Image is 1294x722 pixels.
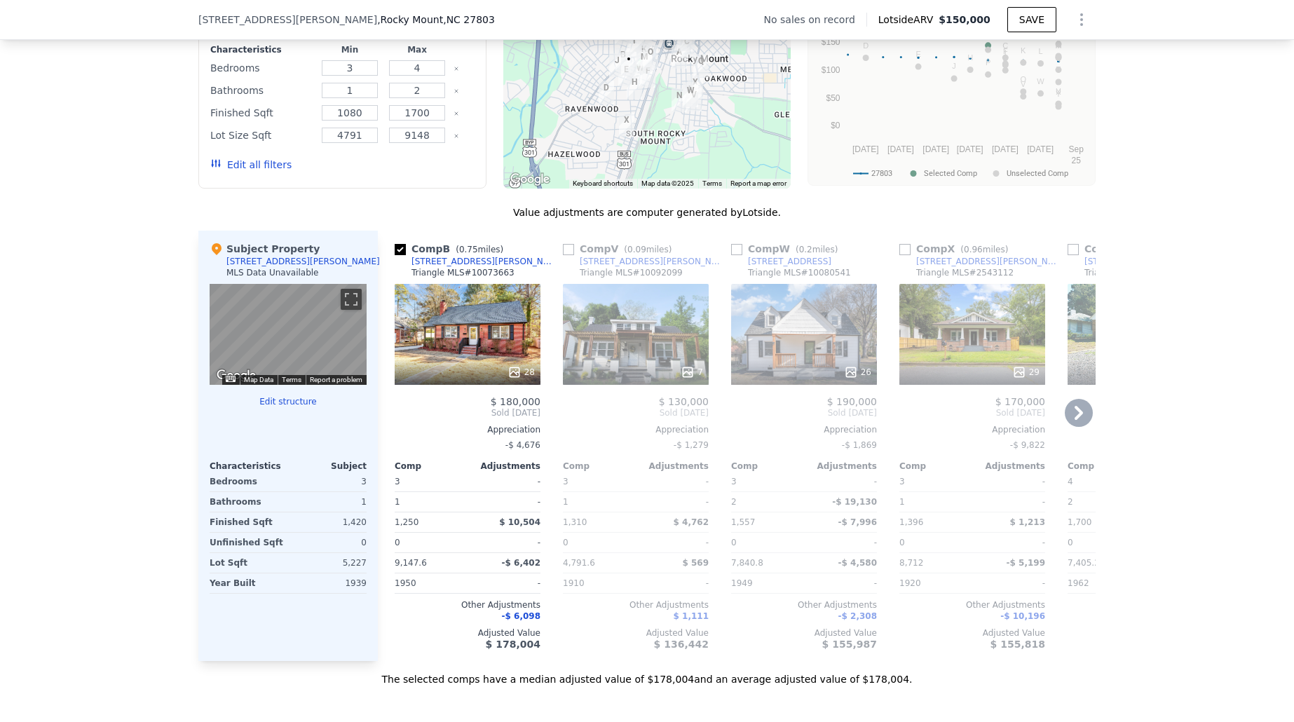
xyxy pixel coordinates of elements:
[1068,477,1073,486] span: 4
[972,461,1045,472] div: Adjustments
[580,256,726,267] div: [STREET_ADDRESS][PERSON_NAME]
[210,284,367,385] div: Street View
[198,205,1096,219] div: Value adjustments are computer generated by Lotside .
[641,179,694,187] span: Map data ©2025
[887,144,914,154] text: [DATE]
[395,407,540,418] span: Sold [DATE]
[291,553,367,573] div: 5,227
[838,517,877,527] span: -$ 7,996
[563,558,595,568] span: 4,791.6
[731,627,877,639] div: Adjusted Value
[459,245,478,254] span: 0.75
[627,75,642,99] div: 1337 Maple St
[922,144,949,154] text: [DATE]
[210,472,285,491] div: Bedrooms
[210,242,320,256] div: Subject Property
[563,461,636,472] div: Comp
[639,533,709,552] div: -
[213,367,259,385] img: Google
[1000,611,1045,621] span: -$ 10,196
[1068,492,1138,512] div: 2
[395,461,468,472] div: Comp
[563,477,568,486] span: 3
[955,245,1014,254] span: ( miles)
[291,573,367,593] div: 1939
[683,83,698,107] div: 1311 Branch St
[210,553,285,573] div: Lot Sqft
[1056,65,1061,74] text: T
[1068,599,1213,611] div: Other Adjustments
[731,477,737,486] span: 3
[748,267,851,278] div: Triangle MLS # 10080541
[627,245,646,254] span: 0.09
[395,492,465,512] div: 1
[210,573,285,593] div: Year Built
[454,66,459,71] button: Clear
[573,179,633,189] button: Keyboard shortcuts
[899,461,972,472] div: Comp
[672,45,687,69] div: 704 Pender St
[395,573,465,593] div: 1950
[288,461,367,472] div: Subject
[470,533,540,552] div: -
[1002,41,1008,50] text: C
[636,50,652,74] div: 923 Belvedere St
[210,125,313,145] div: Lot Size Sqft
[210,512,285,532] div: Finished Sqft
[210,533,285,552] div: Unfinished Sqft
[1021,46,1026,55] text: K
[291,533,367,552] div: 0
[1007,558,1045,568] span: -$ 5,199
[817,7,1087,182] svg: A chart.
[210,158,292,172] button: Edit all filters
[395,627,540,639] div: Adjusted Value
[915,50,920,58] text: E
[563,599,709,611] div: Other Adjustments
[731,538,737,547] span: 0
[310,376,362,383] a: Report a problem
[731,424,877,435] div: Appreciation
[210,58,313,78] div: Bedrooms
[672,88,687,112] div: 424 Daughtridge St
[636,461,709,472] div: Adjustments
[822,37,840,47] text: $150
[563,538,568,547] span: 0
[899,599,1045,611] div: Other Adjustments
[764,13,866,27] div: No sales on record
[395,424,540,435] div: Appreciation
[226,376,236,382] button: Keyboard shortcuts
[975,472,1045,491] div: -
[1004,48,1007,57] text: I
[210,44,313,55] div: Characteristics
[470,472,540,491] div: -
[395,256,557,267] a: [STREET_ADDRESS][PERSON_NAME]
[563,627,709,639] div: Adjusted Value
[1068,242,1182,256] div: Comp Y
[964,245,983,254] span: 0.96
[615,48,631,71] div: 614 Henry St
[411,256,557,267] div: [STREET_ADDRESS][PERSON_NAME]
[731,492,801,512] div: 2
[878,13,939,27] span: Lotside ARV
[688,75,703,99] div: 1118 Hargrove St
[639,472,709,491] div: -
[807,573,877,593] div: -
[827,396,877,407] span: $ 190,000
[1003,47,1008,55] text: F
[508,365,535,379] div: 28
[454,133,459,139] button: Clear
[395,477,400,486] span: 3
[563,256,726,267] a: [STREET_ADDRESS][PERSON_NAME]
[674,517,709,527] span: $ 4,762
[470,492,540,512] div: -
[210,461,288,472] div: Characteristics
[443,14,495,25] span: , NC 27803
[975,573,1045,593] div: -
[1084,267,1187,278] div: Triangle MLS # 10047142
[1056,41,1061,49] text: N
[990,639,1045,650] span: $ 155,818
[804,461,877,472] div: Adjustments
[1068,573,1138,593] div: 1962
[563,407,709,418] span: Sold [DATE]
[986,58,990,67] text: P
